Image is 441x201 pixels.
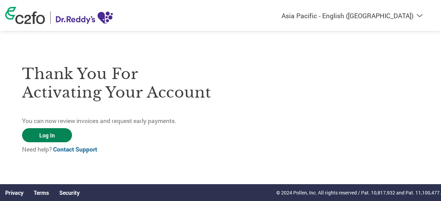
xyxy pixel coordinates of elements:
img: c2fo logo [5,7,45,24]
a: Privacy [5,189,23,196]
a: Security [59,189,80,196]
a: Terms [34,189,49,196]
img: Dr. Reddy’s [56,11,113,24]
a: Log In [22,128,72,142]
h3: Thank you for activating your account [22,65,220,102]
p: Need help? [22,145,220,154]
p: You can now review invoices and request early payments. [22,116,220,125]
a: Contact Support [53,145,97,153]
p: © 2024 Pollen, Inc. All rights reserved / Pat. 10,817,932 and Pat. 11,100,477. [276,189,441,196]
